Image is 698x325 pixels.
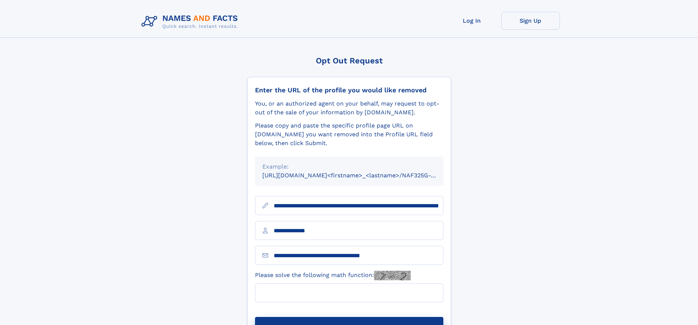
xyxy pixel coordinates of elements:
[255,99,443,117] div: You, or an authorized agent on your behalf, may request to opt-out of the sale of your informatio...
[255,86,443,94] div: Enter the URL of the profile you would like removed
[255,121,443,148] div: Please copy and paste the specific profile page URL on [DOMAIN_NAME] you want removed into the Pr...
[501,12,560,30] a: Sign Up
[443,12,501,30] a: Log In
[262,172,457,179] small: [URL][DOMAIN_NAME]<firstname>_<lastname>/NAF325G-xxxxxxxx
[247,56,451,65] div: Opt Out Request
[139,12,244,32] img: Logo Names and Facts
[262,162,436,171] div: Example:
[255,271,411,280] label: Please solve the following math function:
